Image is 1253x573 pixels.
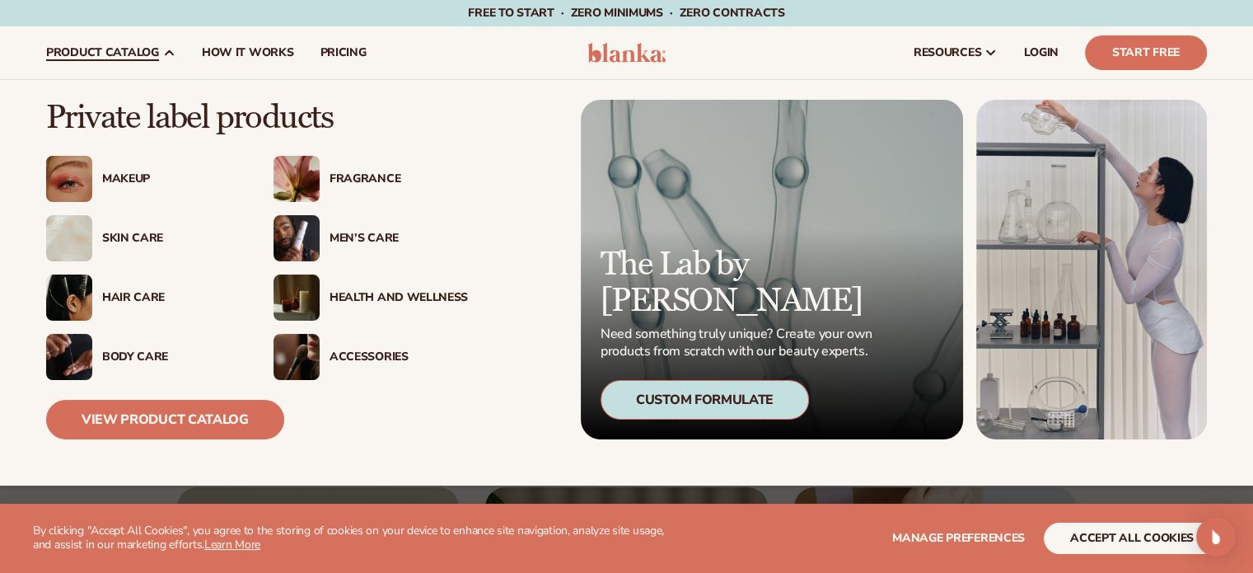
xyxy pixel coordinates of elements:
div: Accessories [330,350,468,364]
img: Male holding moisturizer bottle. [274,215,320,261]
a: Female with makeup brush. Accessories [274,334,468,380]
div: Hair Care [102,291,241,305]
div: Fragrance [330,172,468,186]
a: Cream moisturizer swatch. Skin Care [46,215,241,261]
a: Candles and incense on table. Health And Wellness [274,275,468,321]
span: How It Works [202,46,294,59]
span: pricing [320,46,366,59]
a: Pink blooming flower. Fragrance [274,156,468,202]
div: Health And Wellness [330,291,468,305]
span: LOGIN [1024,46,1059,59]
span: Free to start · ZERO minimums · ZERO contracts [468,5,784,21]
a: resources [900,26,1011,79]
img: Candles and incense on table. [274,275,320,321]
a: product catalog [33,26,189,79]
a: Male holding moisturizer bottle. Men’s Care [274,215,468,261]
p: Need something truly unique? Create your own products from scratch with our beauty experts. [601,326,877,360]
img: Female hair pulled back with clips. [46,275,92,321]
img: logo [587,43,666,63]
a: How It Works [189,26,307,79]
div: Open Intercom Messenger [1196,517,1236,557]
a: Male hand applying moisturizer. Body Care [46,334,241,380]
div: Skin Care [102,232,241,246]
span: resources [914,46,981,59]
a: Microscopic product formula. The Lab by [PERSON_NAME] Need something truly unique? Create your ow... [581,100,963,439]
img: Female with makeup brush. [274,334,320,380]
div: Men’s Care [330,232,468,246]
a: View Product Catalog [46,400,284,439]
img: Cream moisturizer swatch. [46,215,92,261]
img: Female with glitter eye makeup. [46,156,92,202]
p: Private label products [46,100,468,136]
a: LOGIN [1011,26,1072,79]
p: By clicking "Accept All Cookies", you agree to the storing of cookies on your device to enhance s... [33,524,683,552]
img: Female in lab with equipment. [976,100,1207,439]
div: Custom Formulate [601,380,809,420]
a: pricing [306,26,379,79]
span: Manage preferences [892,530,1025,546]
p: The Lab by [PERSON_NAME] [601,247,877,319]
span: product catalog [46,46,159,59]
a: Female with glitter eye makeup. Makeup [46,156,241,202]
div: Makeup [102,172,241,186]
button: Manage preferences [892,523,1025,554]
img: Pink blooming flower. [274,156,320,202]
div: Body Care [102,350,241,364]
a: Learn More [204,537,260,552]
button: accept all cookies [1044,523,1220,554]
a: Female hair pulled back with clips. Hair Care [46,275,241,321]
img: Male hand applying moisturizer. [46,334,92,380]
a: Start Free [1085,35,1207,70]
